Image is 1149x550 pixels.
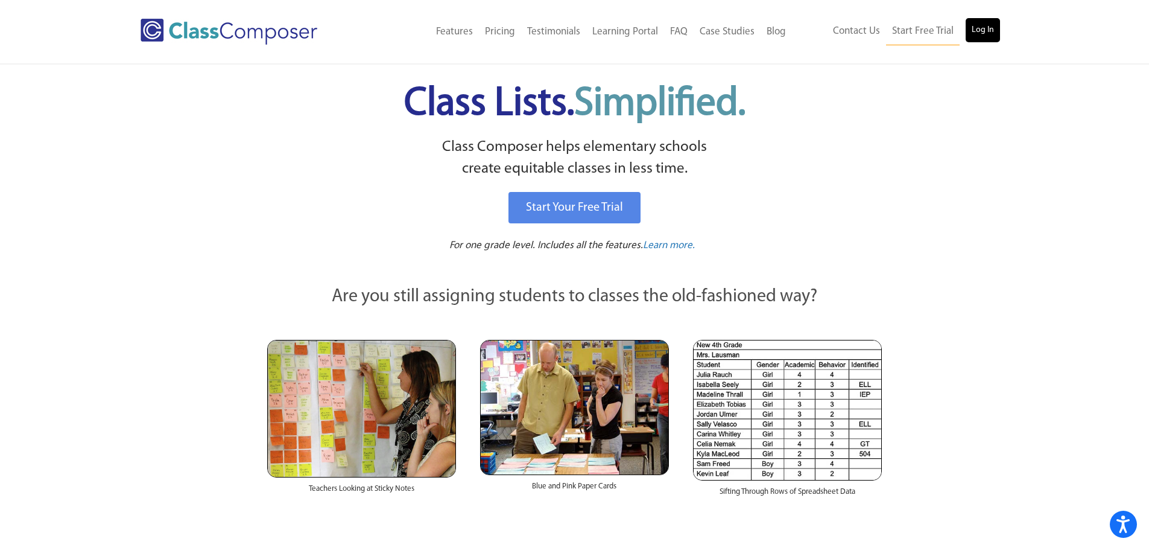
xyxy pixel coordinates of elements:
a: Case Studies [694,19,761,45]
a: FAQ [664,19,694,45]
a: Start Free Trial [886,18,960,45]
p: Class Composer helps elementary schools create equitable classes in less time. [265,136,884,181]
a: Blog [761,19,792,45]
img: Blue and Pink Paper Cards [480,340,669,475]
a: Log In [966,18,1000,42]
div: Teachers Looking at Sticky Notes [267,478,456,507]
a: Testimonials [521,19,586,45]
nav: Header Menu [367,19,792,45]
span: Class Lists. [404,85,745,124]
p: Are you still assigning students to classes the old-fashioned way? [267,284,882,310]
div: Blue and Pink Paper Cards [480,475,669,504]
a: Start Your Free Trial [508,192,641,223]
a: Learn more. [643,238,695,254]
a: Learning Portal [586,19,664,45]
img: Spreadsheets [693,340,882,481]
img: Class Composer [141,19,317,45]
img: Teachers Looking at Sticky Notes [267,340,456,478]
span: Simplified. [574,85,745,124]
span: Learn more. [643,240,695,251]
a: Contact Us [827,18,886,45]
a: Pricing [479,19,521,45]
span: For one grade level. Includes all the features. [449,240,643,251]
span: Start Your Free Trial [526,202,623,214]
nav: Header Menu [792,18,1000,45]
div: Sifting Through Rows of Spreadsheet Data [693,481,882,510]
a: Features [430,19,479,45]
